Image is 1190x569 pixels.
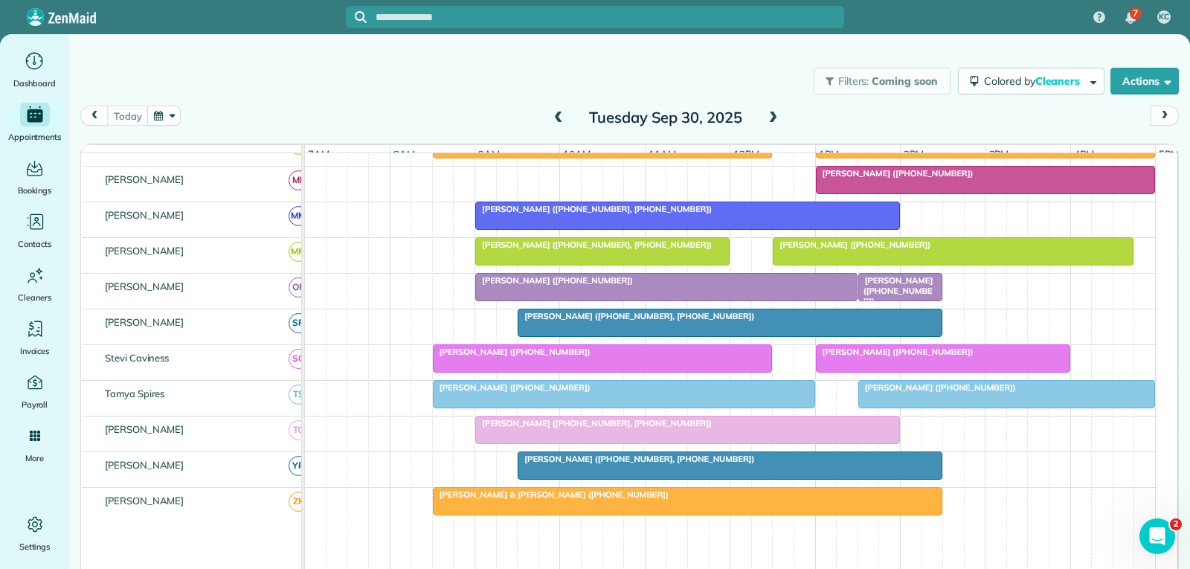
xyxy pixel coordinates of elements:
span: Coming soon [872,74,939,88]
span: [PERSON_NAME] [102,316,187,328]
span: MM [289,206,309,226]
div: 7 unread notifications [1115,1,1146,34]
span: Stevi Caviness [102,352,172,364]
span: ZK [289,492,309,512]
span: Bookings [18,183,52,198]
span: 5pm [1156,148,1182,160]
span: Invoices [20,344,50,359]
span: Appointments [8,129,62,144]
span: [PERSON_NAME] ([PHONE_NUMBER]) [815,347,974,357]
span: [PERSON_NAME] ([PHONE_NUMBER]) [432,382,591,393]
span: [PERSON_NAME] ([PHONE_NUMBER]) [432,347,591,357]
a: Payroll [6,370,63,412]
span: Cleaners [18,290,51,305]
span: 2 [1170,518,1182,530]
button: Colored byCleaners [958,68,1104,94]
a: Contacts [6,210,63,251]
span: 4pm [1071,148,1097,160]
span: [PERSON_NAME] ([PHONE_NUMBER]) [772,240,931,250]
button: Actions [1110,68,1179,94]
span: [PERSON_NAME] [102,495,187,507]
span: Dashboard [13,76,56,91]
span: Settings [19,539,51,554]
span: [PERSON_NAME] ([PHONE_NUMBER], [PHONE_NUMBER]) [517,311,755,321]
span: Tamya Spires [102,388,168,399]
span: 3pm [986,148,1012,160]
span: [PERSON_NAME] [102,423,187,435]
span: Filters: [838,74,869,88]
span: Colored by [984,74,1085,88]
span: [PERSON_NAME] ([PHONE_NUMBER], [PHONE_NUMBER]) [475,204,713,214]
span: 7am [305,148,332,160]
span: [PERSON_NAME] [102,209,187,221]
span: [PERSON_NAME] ([PHONE_NUMBER]) [858,382,1017,393]
span: [PERSON_NAME] ([PHONE_NUMBER]) [815,168,974,179]
span: [PERSON_NAME] [102,173,187,185]
span: 11am [646,148,679,160]
span: More [25,451,44,466]
span: [PERSON_NAME] ([PHONE_NUMBER]) [475,275,634,286]
span: [PERSON_NAME] ([PHONE_NUMBER], [PHONE_NUMBER]) [475,418,713,428]
span: TS [289,385,309,405]
a: Bookings [6,156,63,198]
a: Settings [6,512,63,554]
span: Payroll [22,397,48,412]
a: Appointments [6,103,63,144]
a: Invoices [6,317,63,359]
iframe: Intercom live chat [1139,518,1175,554]
span: [PERSON_NAME] & [PERSON_NAME] ([PHONE_NUMBER]) [432,489,669,500]
button: prev [80,106,109,126]
h2: Tuesday Sep 30, 2025 [573,109,759,126]
button: Focus search [346,11,367,23]
span: 2pm [901,148,927,160]
span: [PERSON_NAME] [102,280,187,292]
span: SR [289,313,309,333]
span: 9am [475,148,503,160]
a: Dashboard [6,49,63,91]
span: 10am [560,148,594,160]
span: [PERSON_NAME] [102,245,187,257]
span: 8am [390,148,418,160]
a: Cleaners [6,263,63,305]
span: Cleaners [1035,74,1083,88]
span: OR [289,277,309,298]
span: [PERSON_NAME] ([PHONE_NUMBER], [PHONE_NUMBER]) [517,454,755,464]
span: 12pm [730,148,762,160]
span: [PERSON_NAME] ([PHONE_NUMBER], [PHONE_NUMBER]) [475,240,713,250]
button: next [1151,106,1179,126]
button: today [107,106,148,126]
span: [PERSON_NAME] [102,459,187,471]
span: ML [289,170,309,190]
span: 7 [1133,7,1138,19]
span: TG [289,420,309,440]
svg: Focus search [355,11,367,23]
span: MM [289,242,309,262]
span: [PERSON_NAME] ([PHONE_NUMBER]) [858,275,933,307]
span: YR [289,456,309,476]
span: Contacts [18,237,51,251]
span: KC [1159,11,1169,23]
span: SC [289,349,309,369]
span: 1pm [816,148,842,160]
